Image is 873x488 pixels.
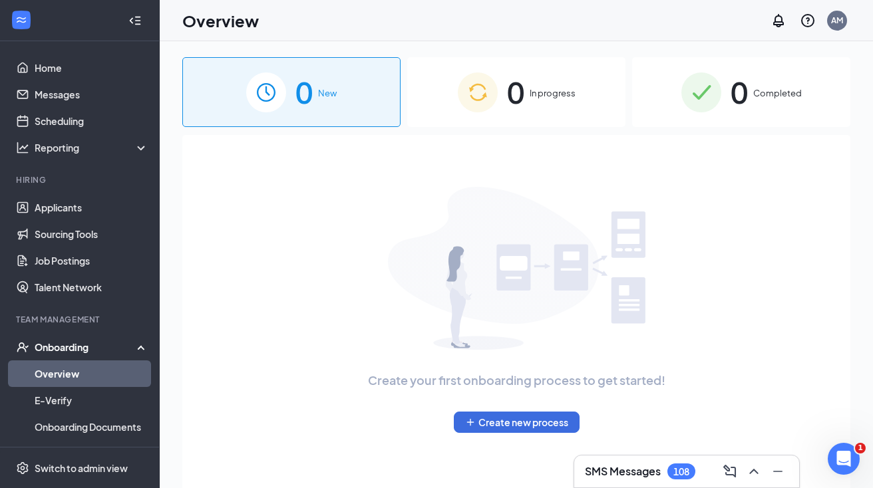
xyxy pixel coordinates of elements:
div: AM [831,15,843,26]
button: ComposeMessage [719,461,741,482]
svg: Plus [465,417,476,427]
button: PlusCreate new process [454,412,580,433]
svg: ChevronUp [746,463,762,479]
a: Activity log [35,440,148,467]
svg: Analysis [16,141,29,154]
a: Messages [35,81,148,108]
svg: Minimize [770,463,786,479]
a: E-Verify [35,387,148,414]
svg: ComposeMessage [722,463,738,479]
div: Hiring [16,174,146,185]
iframe: Intercom live chat [828,443,860,475]
div: Team Management [16,314,146,325]
a: Home [35,55,148,81]
svg: UserCheck [16,340,29,354]
a: Job Postings [35,247,148,274]
svg: Settings [16,461,29,475]
span: Create your first onboarding process to get started! [368,371,665,390]
a: Onboarding Documents [35,414,148,440]
span: 0 [295,69,313,115]
div: Onboarding [35,340,137,354]
div: Reporting [35,141,149,154]
svg: WorkstreamLogo [15,13,28,27]
span: Completed [753,86,802,100]
div: 108 [673,466,689,477]
a: Applicants [35,194,148,221]
span: New [318,86,337,100]
span: 0 [507,69,524,115]
a: Overview [35,360,148,387]
a: Sourcing Tools [35,221,148,247]
span: In progress [530,86,576,100]
svg: QuestionInfo [800,13,816,29]
div: Switch to admin view [35,461,128,475]
span: 0 [731,69,748,115]
h1: Overview [182,9,259,32]
svg: Notifications [771,13,786,29]
svg: Collapse [128,14,142,27]
h3: SMS Messages [585,464,661,479]
a: Talent Network [35,274,148,301]
button: ChevronUp [743,461,765,482]
button: Minimize [767,461,788,482]
a: Scheduling [35,108,148,134]
span: 1 [855,443,866,453]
